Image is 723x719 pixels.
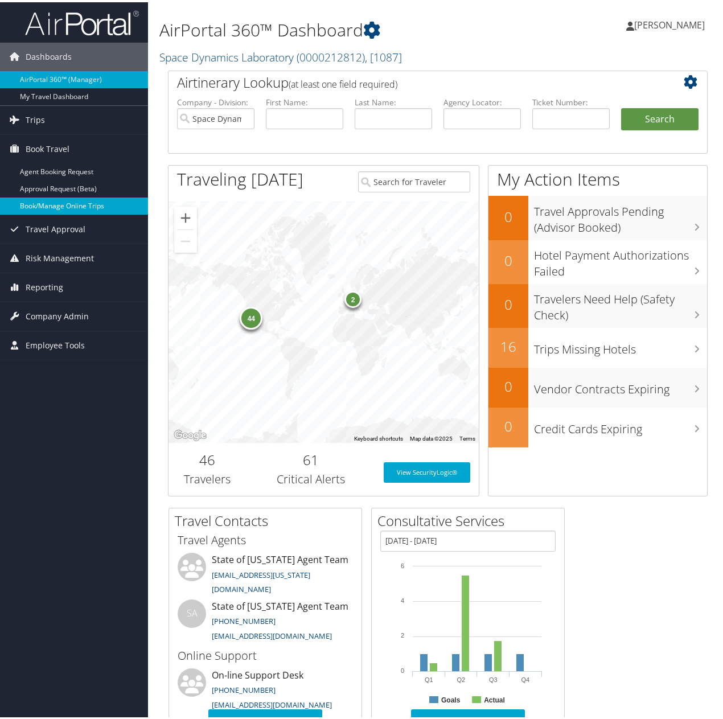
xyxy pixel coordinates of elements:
[488,194,707,237] a: 0Travel Approvals Pending (Advisor Booked)
[488,375,528,394] h2: 0
[534,284,707,321] h3: Travelers Need Help (Safety Check)
[26,329,85,358] span: Employee Tools
[26,300,89,328] span: Company Admin
[626,6,716,40] a: [PERSON_NAME]
[488,335,528,354] h2: 16
[175,509,362,528] h2: Travel Contacts
[174,228,197,250] button: Zoom out
[521,674,529,681] text: Q4
[240,304,263,327] div: 44
[532,95,610,106] label: Ticket Number:
[171,426,209,441] img: Google
[634,17,705,29] span: [PERSON_NAME]
[174,204,197,227] button: Zoom in
[488,293,528,312] h2: 0
[26,271,63,299] span: Reporting
[159,16,531,40] h1: AirPortal 360™ Dashboard
[178,597,206,626] div: SA
[621,106,699,129] button: Search
[172,550,359,597] li: State of [US_STATE] Agent Team
[212,697,332,708] a: [EMAIL_ADDRESS][DOMAIN_NAME]
[457,674,465,681] text: Q2
[212,628,332,639] a: [EMAIL_ADDRESS][DOMAIN_NAME]
[26,133,69,161] span: Book Travel
[488,249,528,268] h2: 0
[534,334,707,355] h3: Trips Missing Hotels
[159,47,402,63] a: Space Dynamics Laboratory
[401,595,404,602] tspan: 4
[266,95,343,106] label: First Name:
[254,448,367,467] h2: 61
[488,282,707,326] a: 0Travelers Need Help (Safety Check)
[177,448,237,467] h2: 46
[401,560,404,567] tspan: 6
[534,240,707,277] h3: Hotel Payment Authorizations Failed
[26,242,94,270] span: Risk Management
[25,7,139,34] img: airportal-logo.png
[358,169,470,190] input: Search for Traveler
[534,373,707,395] h3: Vendor Contracts Expiring
[488,238,707,282] a: 0Hotel Payment Authorizations Failed
[177,469,237,485] h3: Travelers
[410,433,453,439] span: Map data ©2025
[488,165,707,189] h1: My Action Items
[377,509,564,528] h2: Consultative Services
[488,365,707,405] a: 0Vendor Contracts Expiring
[345,288,362,305] div: 2
[441,694,461,702] text: Goals
[177,165,303,189] h1: Traveling [DATE]
[488,205,528,224] h2: 0
[171,426,209,441] a: Open this area in Google Maps (opens a new window)
[254,469,367,485] h3: Critical Alerts
[212,683,276,693] a: [PHONE_NUMBER]
[384,460,470,480] a: View SecurityLogic®
[297,47,365,63] span: ( 0000212812 )
[212,614,276,624] a: [PHONE_NUMBER]
[172,666,359,713] li: On-line Support Desk
[177,95,254,106] label: Company - Division:
[26,40,72,69] span: Dashboards
[401,665,404,672] tspan: 0
[26,213,85,241] span: Travel Approval
[289,76,397,88] span: (at least one field required)
[425,674,433,681] text: Q1
[443,95,521,106] label: Agency Locator:
[534,196,707,233] h3: Travel Approvals Pending (Advisor Booked)
[365,47,402,63] span: , [ 1087 ]
[488,405,707,445] a: 0Credit Cards Expiring
[355,95,432,106] label: Last Name:
[489,674,498,681] text: Q3
[172,597,359,644] li: State of [US_STATE] Agent Team
[354,433,403,441] button: Keyboard shortcuts
[488,326,707,365] a: 16Trips Missing Hotels
[459,433,475,439] a: Terms (opens in new tab)
[212,568,310,593] a: [EMAIL_ADDRESS][US_STATE][DOMAIN_NAME]
[177,71,654,90] h2: Airtinerary Lookup
[178,530,353,546] h3: Travel Agents
[484,694,505,702] text: Actual
[488,414,528,434] h2: 0
[534,413,707,435] h3: Credit Cards Expiring
[401,630,404,636] tspan: 2
[26,104,45,132] span: Trips
[178,646,353,662] h3: Online Support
